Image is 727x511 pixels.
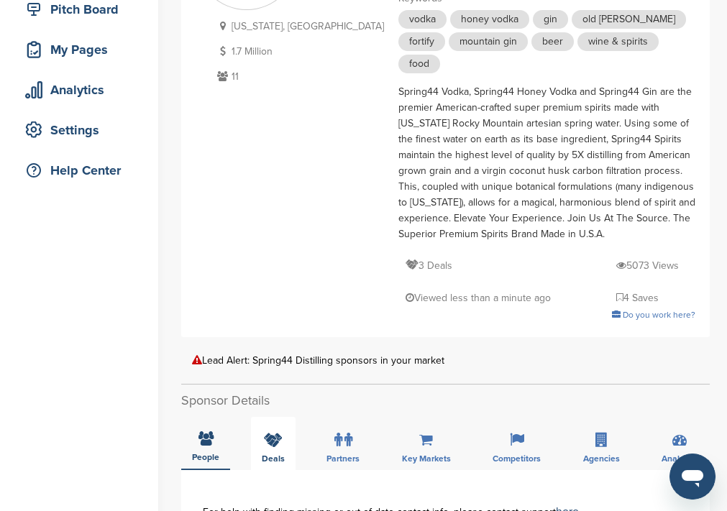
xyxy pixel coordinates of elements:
span: old [PERSON_NAME] [572,10,686,29]
span: People [192,453,219,461]
p: 4 Saves [616,289,659,307]
span: wine & spirits [577,32,659,51]
p: 5073 Views [616,257,679,275]
p: 3 Deals [406,257,452,275]
span: Competitors [493,454,541,463]
a: My Pages [14,33,144,66]
p: [US_STATE], [GEOGRAPHIC_DATA] [214,17,384,35]
span: Agencies [583,454,620,463]
a: Analytics [14,73,144,106]
h2: Sponsor Details [181,391,710,410]
a: Settings [14,114,144,147]
a: Do you work here? [612,310,695,320]
div: Settings [22,117,144,143]
span: honey vodka [450,10,529,29]
p: 1.7 Million [214,42,384,60]
span: fortify [398,32,445,51]
p: 11 [214,68,384,86]
span: beer [531,32,574,51]
span: Key Markets [402,454,451,463]
span: gin [533,10,568,29]
span: Deals [262,454,285,463]
div: Spring44 Vodka, Spring44 Honey Vodka and Spring44 Gin are the premier American-crafted super prem... [398,84,695,242]
span: Partners [326,454,360,463]
div: Analytics [22,77,144,103]
span: Do you work here? [623,310,695,320]
p: Viewed less than a minute ago [406,289,551,307]
iframe: Button to launch messaging window [669,454,715,500]
span: Analytics [662,454,698,463]
span: mountain gin [449,32,528,51]
span: food [398,55,440,73]
div: My Pages [22,37,144,63]
div: Lead Alert: Spring44 Distilling sponsors in your market [192,355,699,366]
a: Help Center [14,154,144,187]
div: Help Center [22,157,144,183]
span: vodka [398,10,447,29]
